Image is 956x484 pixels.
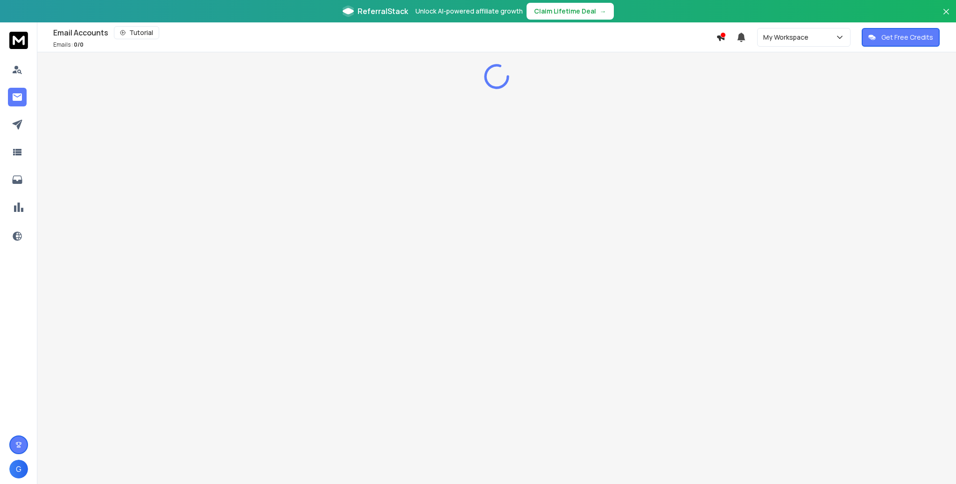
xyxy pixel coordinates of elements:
[74,41,84,49] span: 0 / 0
[415,7,523,16] p: Unlock AI-powered affiliate growth
[114,26,159,39] button: Tutorial
[881,33,933,42] p: Get Free Credits
[358,6,408,17] span: ReferralStack
[600,7,606,16] span: →
[940,6,952,28] button: Close banner
[862,28,940,47] button: Get Free Credits
[9,460,28,478] button: G
[53,41,84,49] p: Emails :
[53,26,716,39] div: Email Accounts
[527,3,614,20] button: Claim Lifetime Deal→
[763,33,812,42] p: My Workspace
